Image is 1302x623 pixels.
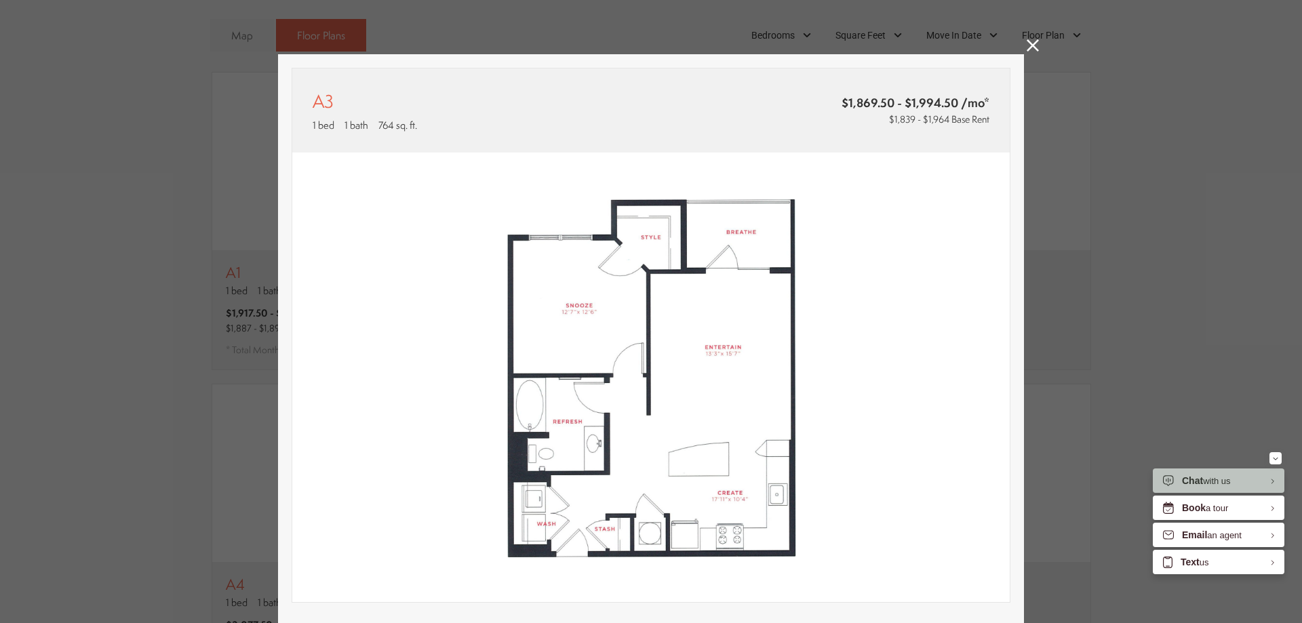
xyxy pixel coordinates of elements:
p: A3 [313,89,334,115]
img: A3 - 1 bedroom floor plan layout with 1 bathroom and 764 square feet [292,153,1010,603]
span: $1,839 - $1,964 Base Rent [889,113,989,126]
span: 764 sq. ft. [378,118,417,132]
span: 1 bed [313,118,334,132]
span: $1,869.50 - $1,994.50 /mo* [731,94,989,111]
span: 1 bath [344,118,368,132]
